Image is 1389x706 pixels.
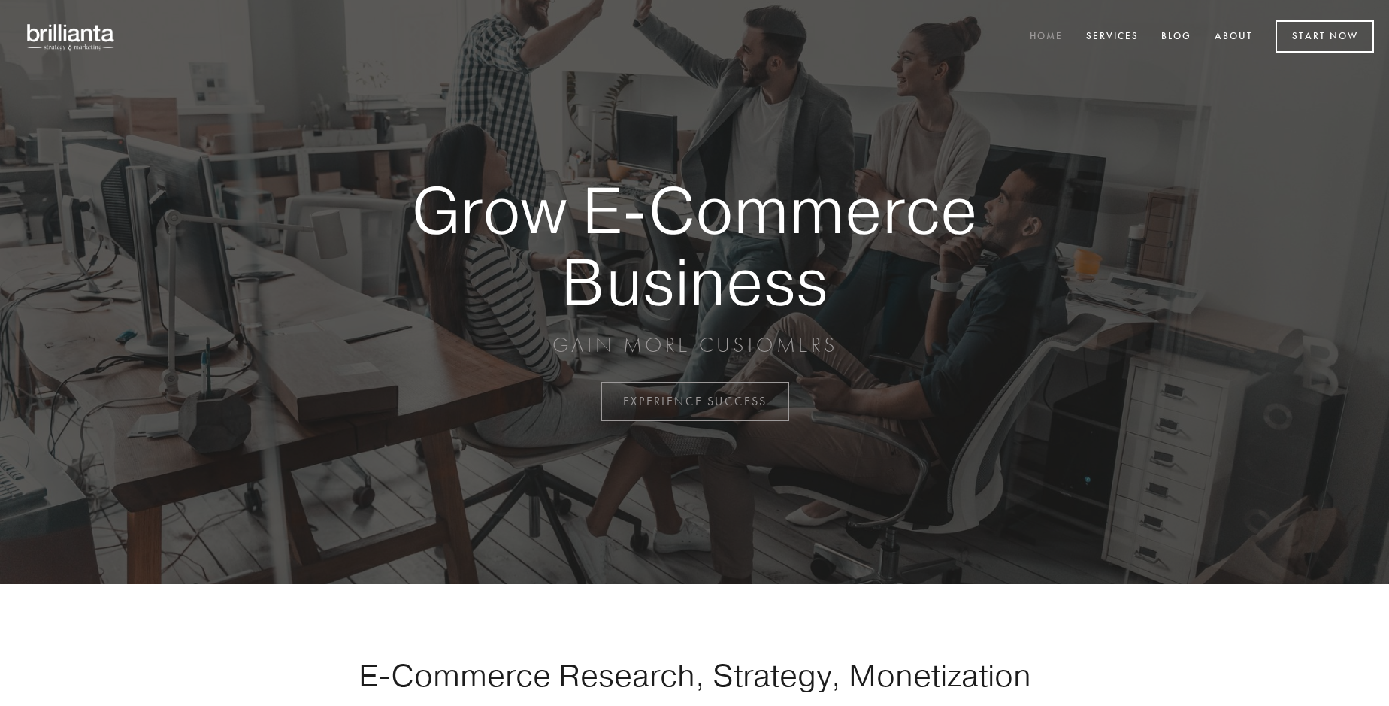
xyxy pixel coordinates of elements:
strong: Grow E-Commerce Business [359,174,1030,317]
a: About [1205,25,1263,50]
img: brillianta - research, strategy, marketing [15,15,128,59]
p: GAIN MORE CUSTOMERS [359,332,1030,359]
a: Blog [1151,25,1201,50]
a: Services [1076,25,1148,50]
a: Start Now [1276,20,1374,53]
a: EXPERIENCE SUCCESS [601,382,789,421]
h1: E-Commerce Research, Strategy, Monetization [311,656,1078,694]
a: Home [1020,25,1073,50]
